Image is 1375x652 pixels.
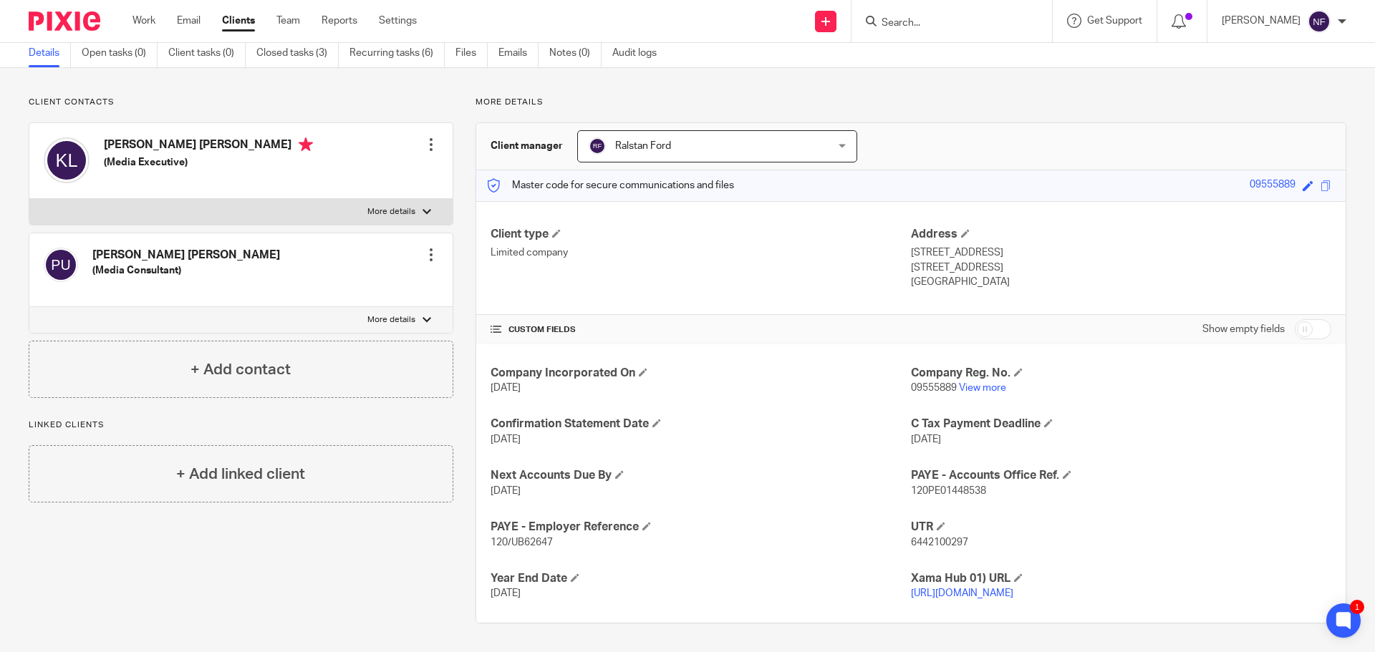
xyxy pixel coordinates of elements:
[168,39,246,67] a: Client tasks (0)
[379,14,417,28] a: Settings
[911,434,941,444] span: [DATE]
[177,14,201,28] a: Email
[1087,16,1142,26] span: Get Support
[29,97,453,108] p: Client contacts
[82,39,158,67] a: Open tasks (0)
[44,137,90,183] img: svg%3E
[491,324,911,336] h4: CUSTOM FIELDS
[549,39,602,67] a: Notes (0)
[176,463,305,485] h4: + Add linked client
[299,137,313,152] i: Primary
[476,97,1346,108] p: More details
[498,39,539,67] a: Emails
[911,537,968,548] span: 6442100297
[911,468,1331,483] h4: PAYE - Accounts Office Ref.
[911,417,1331,432] h4: C Tax Payment Deadline
[491,468,911,483] h4: Next Accounts Due By
[487,178,734,193] p: Master code for secure communications and files
[911,571,1331,586] h4: Xama Hub 01) URL
[615,141,671,151] span: Ralstan Ford
[44,248,78,282] img: svg%3E
[880,17,1009,30] input: Search
[911,366,1331,381] h4: Company Reg. No.
[29,419,453,431] p: Linked clients
[92,248,280,263] h4: [PERSON_NAME] [PERSON_NAME]
[1350,600,1364,614] div: 1
[132,14,155,28] a: Work
[612,39,667,67] a: Audit logs
[911,520,1331,535] h4: UTR
[491,139,563,153] h3: Client manager
[1308,10,1331,33] img: svg%3E
[1222,14,1301,28] p: [PERSON_NAME]
[911,588,1013,598] a: [URL][DOMAIN_NAME]
[104,155,313,170] h5: (Media Executive)
[491,383,521,393] span: [DATE]
[29,11,100,31] img: Pixie
[104,137,313,155] h4: [PERSON_NAME] [PERSON_NAME]
[455,39,488,67] a: Files
[491,227,911,242] h4: Client type
[349,39,445,67] a: Recurring tasks (6)
[92,263,280,278] h5: (Media Consultant)
[589,137,606,155] img: svg%3E
[1202,322,1285,336] label: Show empty fields
[367,206,415,218] p: More details
[911,383,957,393] span: 09555889
[491,434,521,444] span: [DATE]
[491,588,521,598] span: [DATE]
[911,261,1331,275] p: [STREET_ADDRESS]
[911,245,1331,260] p: [STREET_ADDRESS]
[256,39,339,67] a: Closed tasks (3)
[911,486,986,496] span: 120PE01448538
[491,486,521,496] span: [DATE]
[222,14,255,28] a: Clients
[491,417,911,432] h4: Confirmation Statement Date
[322,14,357,28] a: Reports
[491,537,553,548] span: 120/UB62647
[491,366,911,381] h4: Company Incorporated On
[491,571,911,586] h4: Year End Date
[911,275,1331,289] p: [GEOGRAPHIC_DATA]
[959,383,1006,393] a: View more
[276,14,300,28] a: Team
[911,227,1331,242] h4: Address
[491,245,911,260] p: Limited company
[1250,177,1296,194] div: 09555889
[367,314,415,326] p: More details
[190,359,291,381] h4: + Add contact
[29,39,71,67] a: Details
[491,520,911,535] h4: PAYE - Employer Reference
